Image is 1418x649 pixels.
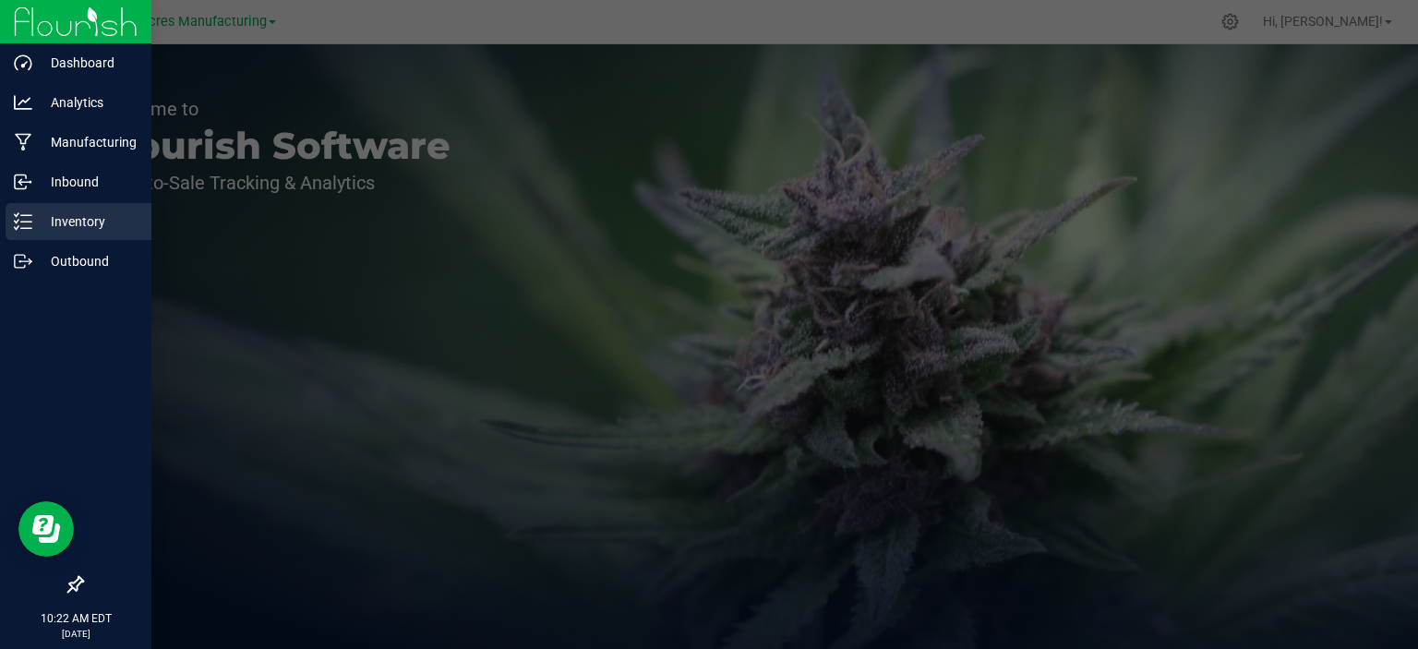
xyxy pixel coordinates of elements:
p: Inventory [32,210,143,233]
p: Dashboard [32,52,143,74]
inline-svg: Manufacturing [14,133,32,151]
p: Inbound [32,171,143,193]
inline-svg: Inventory [14,212,32,231]
p: 10:22 AM EDT [8,610,143,627]
inline-svg: Dashboard [14,54,32,72]
p: [DATE] [8,627,143,641]
iframe: Resource center [18,501,74,557]
inline-svg: Analytics [14,93,32,112]
p: Manufacturing [32,131,143,153]
p: Analytics [32,91,143,114]
inline-svg: Inbound [14,173,32,191]
p: Outbound [32,250,143,272]
inline-svg: Outbound [14,252,32,270]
